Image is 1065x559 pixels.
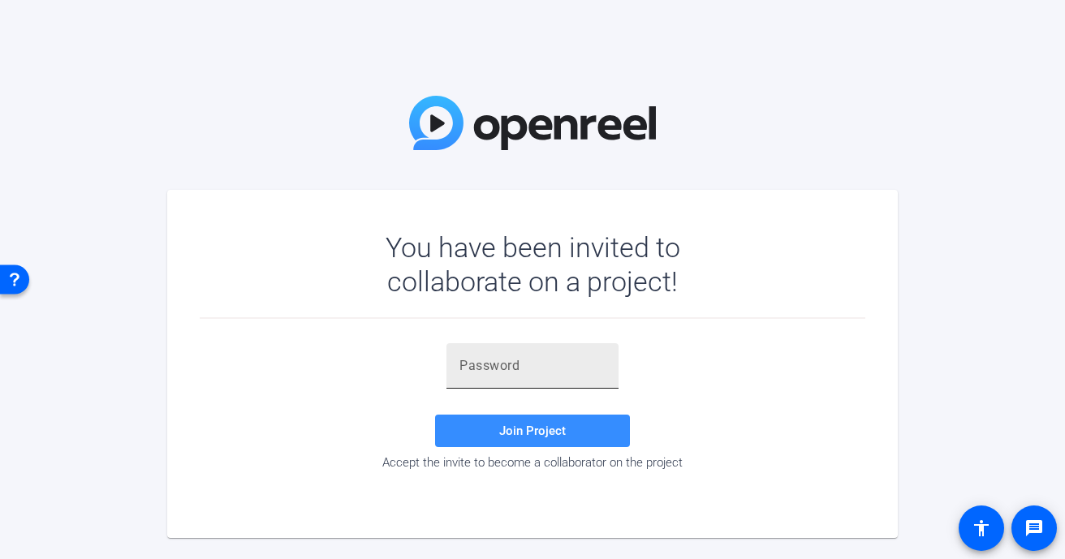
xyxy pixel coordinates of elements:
mat-icon: message [1024,518,1044,538]
div: Accept the invite to become a collaborator on the project [200,455,865,470]
span: Join Project [499,424,566,438]
mat-icon: accessibility [972,518,991,538]
div: You have been invited to collaborate on a project! [338,230,727,299]
img: OpenReel Logo [409,96,656,150]
input: Password [459,356,606,376]
button: Join Project [435,415,630,447]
